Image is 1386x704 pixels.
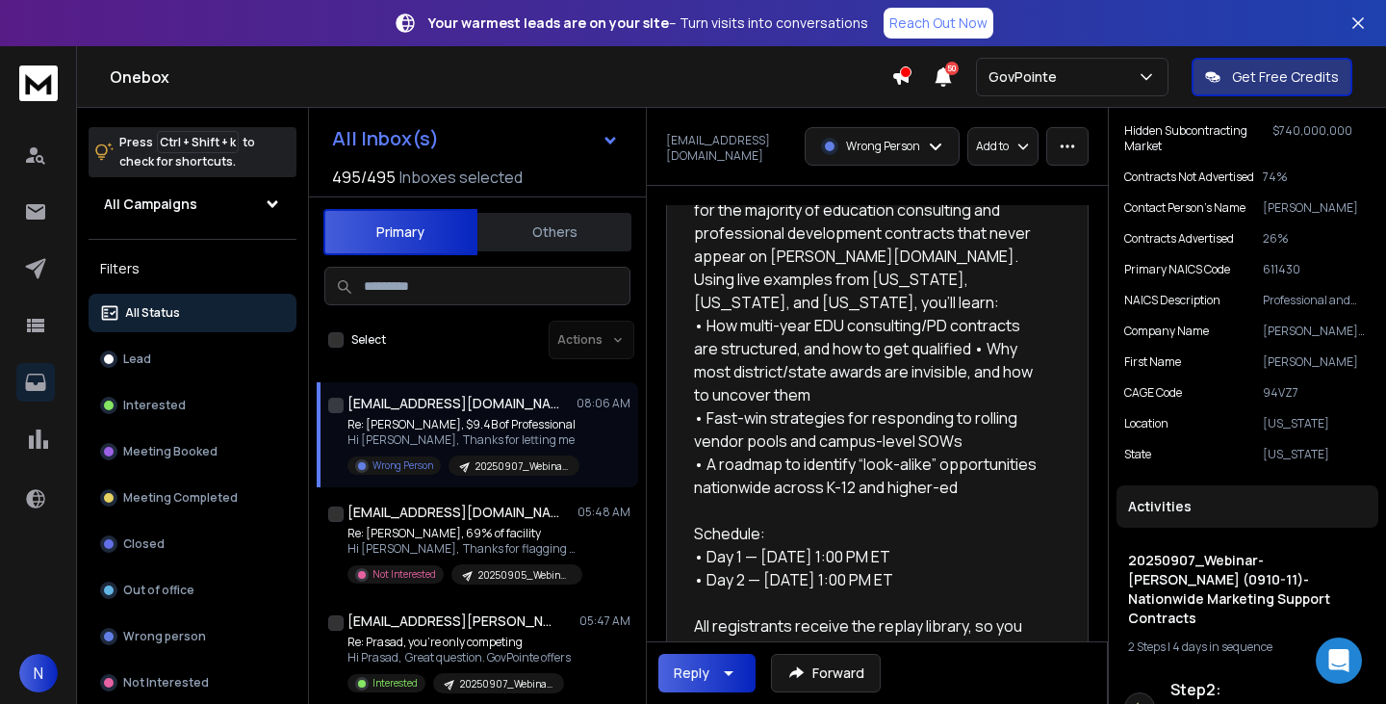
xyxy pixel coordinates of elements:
p: 26% [1263,231,1371,247]
p: Press to check for shortcuts. [119,133,255,171]
p: Meeting Completed [123,490,238,506]
p: 20250907_Webinar-[PERSON_NAME] (0910-11)-Nationwide Marketing Support Contracts [460,677,552,691]
button: Reply [658,654,756,692]
button: Not Interested [89,664,296,702]
h3: Filters [89,255,296,282]
span: 50 [945,62,959,75]
p: – Turn visits into conversations [428,13,868,33]
p: Not Interested [123,675,209,691]
button: Others [477,211,631,253]
button: Lead [89,340,296,378]
p: GovPointe [988,67,1065,87]
button: N [19,654,58,692]
h1: [EMAIL_ADDRESS][DOMAIN_NAME] [347,394,559,413]
p: Company Name [1124,324,1209,339]
p: Not Interested [372,567,436,582]
p: 611430 [1263,262,1371,277]
h1: [EMAIL_ADDRESS][DOMAIN_NAME] [347,503,559,522]
span: 495 / 495 [332,166,396,189]
p: Interested [372,676,418,691]
p: State [1124,447,1151,462]
p: Lead [123,352,151,367]
p: Primary NAICS code [1124,262,1230,277]
p: Hi [PERSON_NAME], Thanks for letting me [347,432,578,448]
p: Get Free Credits [1232,67,1339,87]
p: [EMAIL_ADDRESS][DOMAIN_NAME] [666,133,793,164]
p: 05:47 AM [579,613,630,629]
p: [US_STATE] [1263,447,1371,462]
button: All Campaigns [89,185,296,223]
button: Forward [771,654,881,692]
p: [PERSON_NAME] Enterprise LLC [1263,324,1371,339]
p: Wrong Person [372,458,433,473]
button: Meeting Completed [89,479,296,517]
p: Hi [PERSON_NAME], Thanks for flagging that. Here’s [347,541,578,557]
img: logo [19,65,58,101]
button: All Status [89,294,296,332]
p: Meeting Booked [123,444,218,459]
p: Re: [PERSON_NAME], 69% of facility [347,526,578,541]
p: 94VZ7 [1263,385,1371,401]
p: Closed [123,536,165,552]
p: CAGE code [1124,385,1182,401]
div: | [1128,639,1367,655]
button: Wrong person [89,617,296,656]
p: Wrong person [123,629,206,644]
button: Interested [89,386,296,425]
button: All Inbox(s) [317,119,634,158]
p: Out of office [123,583,194,598]
p: First Name [1124,354,1181,370]
button: Closed [89,525,296,563]
p: NAICS Description [1124,293,1220,308]
a: Reach Out Now [884,8,993,39]
strong: Your warmest leads are on your site [428,13,669,32]
p: [PERSON_NAME] [1263,354,1371,370]
p: Re: Prasad, you’re only competing [347,635,571,650]
p: Hi Prasad, Great question. GovPointe offers [347,650,571,665]
p: Contracts Not Advertised [1124,169,1254,185]
button: Meeting Booked [89,432,296,471]
p: Professional and Management Development Training Services [1263,293,1371,308]
p: 20250905_Webinar-[PERSON_NAME](0910-11)-Nationwide Facility Support Contracts [478,568,571,583]
h3: Inboxes selected [399,166,523,189]
button: Get Free Credits [1192,58,1352,96]
p: Contact person's name [1124,200,1245,216]
p: Add to [976,139,1009,154]
p: Contracts Advertised [1124,231,1234,247]
p: 08:06 AM [577,396,630,411]
h1: 20250907_Webinar-[PERSON_NAME] (0910-11)-Nationwide Marketing Support Contracts [1128,551,1367,628]
span: Ctrl + Shift + k [157,131,239,153]
span: 2 Steps [1128,639,1166,655]
h1: All Inbox(s) [332,129,439,148]
p: Wrong Person [846,139,920,154]
div: Reply [674,664,709,683]
h1: Onebox [110,65,891,89]
button: Out of office [89,571,296,610]
p: $740,000,000 [1272,123,1371,154]
p: Hidden Subcontracting Market [1124,123,1272,154]
label: Select [351,332,386,348]
p: location [1124,416,1168,431]
p: 05:48 AM [577,505,630,520]
p: 74% [1263,169,1371,185]
p: All Status [125,305,180,321]
div: Activities [1116,485,1378,528]
h1: [EMAIL_ADDRESS][PERSON_NAME][DOMAIN_NAME] [347,612,559,631]
h1: All Campaigns [104,195,197,214]
span: 4 days in sequence [1172,639,1272,655]
h6: Step 2 : [1170,678,1339,701]
p: [US_STATE] [1263,416,1371,431]
div: Open Intercom Messenger [1316,638,1362,684]
p: Interested [123,398,186,413]
p: [PERSON_NAME] [1263,200,1371,216]
p: Re: [PERSON_NAME], $9.4B of Professional [347,417,578,432]
p: Reach Out Now [889,13,988,33]
p: 20250907_Webinar-[PERSON_NAME] (0910-11)-Nationwide Marketing Support Contracts [475,459,568,474]
button: Primary [323,209,477,255]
